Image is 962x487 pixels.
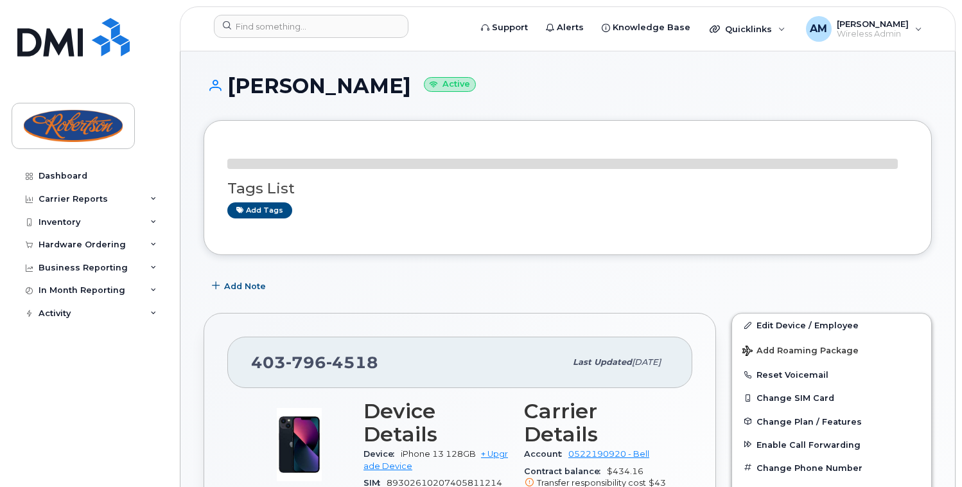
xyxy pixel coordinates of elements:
[227,181,908,197] h3: Tags List
[224,280,266,292] span: Add Note
[261,406,338,483] img: image20231002-3703462-1ig824h.jpeg
[363,449,508,470] a: + Upgrade Device
[251,353,378,372] span: 403
[732,337,931,363] button: Add Roaming Package
[363,449,401,459] span: Device
[424,77,476,92] small: Active
[742,346,859,358] span: Add Roaming Package
[286,353,326,372] span: 796
[732,456,931,479] button: Change Phone Number
[732,363,931,386] button: Reset Voicemail
[756,416,862,426] span: Change Plan / Features
[524,466,607,476] span: Contract balance
[227,202,292,218] a: Add tags
[732,314,931,337] a: Edit Device / Employee
[401,449,476,459] span: iPhone 13 128GB
[732,386,931,409] button: Change SIM Card
[568,449,649,459] a: 0522190920 - Bell
[524,400,669,446] h3: Carrier Details
[632,357,661,367] span: [DATE]
[204,75,932,97] h1: [PERSON_NAME]
[732,410,931,433] button: Change Plan / Features
[204,274,277,297] button: Add Note
[326,353,378,372] span: 4518
[732,433,931,456] button: Enable Call Forwarding
[573,357,632,367] span: Last updated
[756,439,861,449] span: Enable Call Forwarding
[363,400,509,446] h3: Device Details
[524,449,568,459] span: Account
